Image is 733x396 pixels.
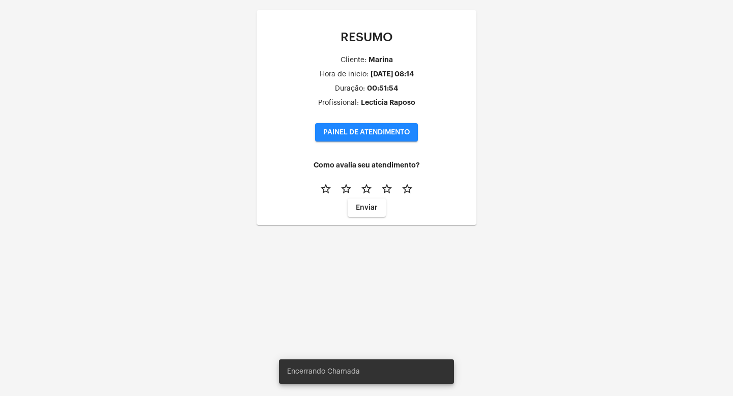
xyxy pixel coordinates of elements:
mat-icon: star_border [320,183,332,195]
span: Encerrando Chamada [287,366,360,377]
div: 00:51:54 [367,84,398,92]
button: Enviar [348,199,386,217]
button: PAINEL DE ATENDIMENTO [315,123,418,142]
mat-icon: star_border [381,183,393,195]
p: RESUMO [265,31,468,44]
div: Duração: [335,85,365,93]
h4: Como avalia seu atendimento? [265,161,468,169]
mat-icon: star_border [360,183,373,195]
div: Profissional: [318,99,359,107]
div: Cliente: [341,56,366,64]
div: Hora de inicio: [320,71,369,78]
span: PAINEL DE ATENDIMENTO [323,129,410,136]
div: Lecticia Raposo [361,99,415,106]
div: Marina [369,56,393,64]
mat-icon: star_border [340,183,352,195]
div: [DATE] 08:14 [371,70,414,78]
mat-icon: star_border [401,183,413,195]
span: Enviar [356,204,378,211]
